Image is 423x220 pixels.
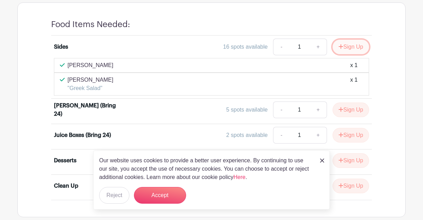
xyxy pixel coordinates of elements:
[54,156,77,165] div: Desserts
[310,39,327,55] a: +
[67,84,113,92] p: "Greek Salad"
[333,179,369,193] button: Sign Up
[54,182,78,190] div: Clean Up
[99,187,129,204] button: Reject
[273,127,289,144] a: -
[134,187,186,204] button: Accept
[350,76,358,92] div: x 1
[273,39,289,55] a: -
[333,40,369,54] button: Sign Up
[320,158,324,163] img: close_button-5f87c8562297e5c2d7936805f587ecaba9071eb48480494691a3f1689db116b3.svg
[67,76,113,84] p: [PERSON_NAME]
[67,61,113,70] p: [PERSON_NAME]
[54,101,125,118] div: [PERSON_NAME] (Bring 24)
[273,101,289,118] a: -
[226,131,268,139] div: 2 spots available
[310,127,327,144] a: +
[350,61,358,70] div: x 1
[99,156,313,181] p: Our website uses cookies to provide a better user experience. By continuing to use our site, you ...
[223,43,268,51] div: 16 spots available
[226,106,268,114] div: 5 spots available
[54,43,68,51] div: Sides
[310,101,327,118] a: +
[51,19,130,30] h4: Food Items Needed:
[333,128,369,142] button: Sign Up
[333,103,369,117] button: Sign Up
[233,174,246,180] a: Here
[54,131,111,139] div: Juice Boxes (Bring 24)
[333,153,369,168] button: Sign Up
